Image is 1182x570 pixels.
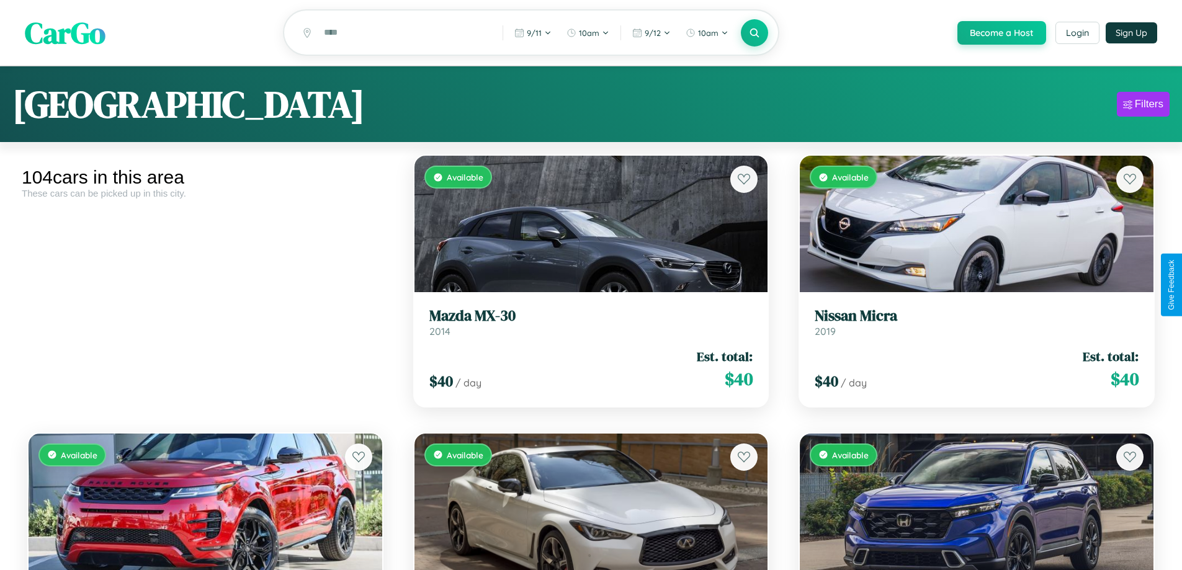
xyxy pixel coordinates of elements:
[645,28,661,38] span: 9 / 12
[1167,260,1176,310] div: Give Feedback
[698,28,719,38] span: 10am
[679,23,735,43] button: 10am
[815,307,1139,325] h3: Nissan Micra
[697,347,753,365] span: Est. total:
[447,450,483,460] span: Available
[957,21,1046,45] button: Become a Host
[1106,22,1157,43] button: Sign Up
[22,188,389,198] div: These cars can be picked up in this city.
[447,172,483,182] span: Available
[815,307,1139,337] a: Nissan Micra2019
[429,325,450,337] span: 2014
[12,79,365,130] h1: [GEOGRAPHIC_DATA]
[1111,367,1139,391] span: $ 40
[429,307,753,325] h3: Mazda MX-30
[626,23,677,43] button: 9/12
[815,325,836,337] span: 2019
[22,167,389,188] div: 104 cars in this area
[429,307,753,337] a: Mazda MX-302014
[1135,98,1163,110] div: Filters
[527,28,542,38] span: 9 / 11
[455,376,481,389] span: / day
[1055,22,1099,44] button: Login
[725,367,753,391] span: $ 40
[560,23,616,43] button: 10am
[832,172,869,182] span: Available
[841,376,867,389] span: / day
[25,12,105,53] span: CarGo
[508,23,558,43] button: 9/11
[61,450,97,460] span: Available
[1117,92,1170,117] button: Filters
[1083,347,1139,365] span: Est. total:
[815,371,838,391] span: $ 40
[832,450,869,460] span: Available
[579,28,599,38] span: 10am
[429,371,453,391] span: $ 40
